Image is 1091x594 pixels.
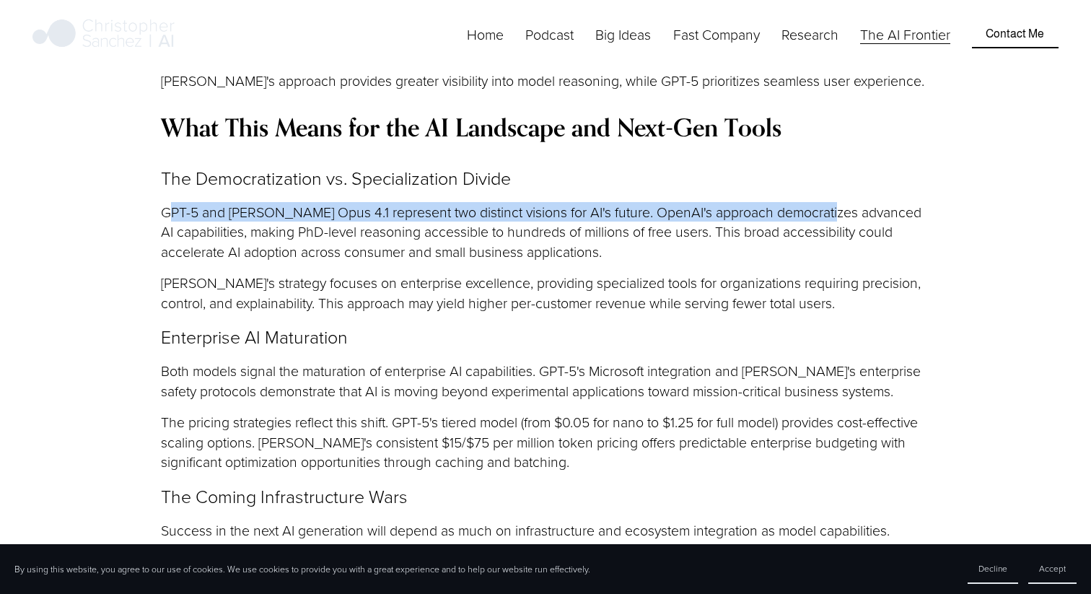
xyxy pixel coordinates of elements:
[467,23,504,45] a: Home
[161,273,930,313] p: [PERSON_NAME]'s strategy focuses on enterprise excellence, providing specialized tools for organi...
[1028,554,1077,584] button: Accept
[595,25,651,44] span: Big Ideas
[1039,562,1066,575] span: Accept
[525,23,574,45] a: Podcast
[161,484,930,509] p: The Coming Infrastructure Wars
[161,520,930,580] p: Success in the next AI generation will depend as much on infrastructure and ecosystem integration...
[161,165,930,191] p: The Democratization vs. Specialization Divide
[972,21,1058,48] a: Contact Me
[978,562,1007,575] span: Decline
[781,23,838,45] a: folder dropdown
[14,563,590,575] p: By using this website, you agree to our use of cookies. We use cookies to provide you with a grea...
[673,23,760,45] a: folder dropdown
[161,324,930,349] p: Enterprise AI Maturation
[161,202,930,261] p: GPT-5 and [PERSON_NAME] Opus 4.1 represent two distinct visions for AI's future. OpenAI's approac...
[595,23,651,45] a: folder dropdown
[781,25,838,44] span: Research
[32,17,175,53] img: Christopher Sanchez | AI
[161,361,930,401] p: Both models signal the maturation of enterprise AI capabilities. GPT-5's Microsoft integration an...
[161,51,930,90] p: This transparency difference matters for enterprise customers requiring audit trails and explaina...
[673,25,760,44] span: Fast Company
[860,23,950,45] a: The AI Frontier
[161,112,781,143] strong: What This Means for the AI Landscape and Next-Gen Tools
[161,412,930,471] p: The pricing strategies reflect this shift. GPT-5's tiered model (from $0.05 for nano to $1.25 for...
[968,554,1018,584] button: Decline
